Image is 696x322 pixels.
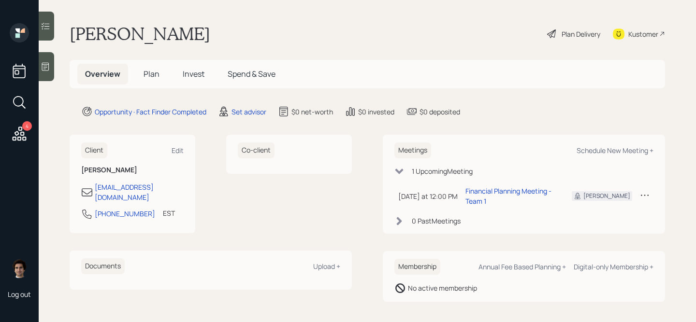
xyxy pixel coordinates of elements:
[358,107,394,117] div: $0 invested
[238,142,275,158] h6: Co-client
[562,29,600,39] div: Plan Delivery
[144,69,159,79] span: Plan
[420,107,460,117] div: $0 deposited
[577,146,653,155] div: Schedule New Meeting +
[408,283,477,293] div: No active membership
[574,262,653,271] div: Digital-only Membership +
[172,146,184,155] div: Edit
[8,290,31,299] div: Log out
[22,121,32,131] div: 4
[81,142,107,158] h6: Client
[163,208,175,218] div: EST
[478,262,566,271] div: Annual Fee Based Planning +
[95,209,155,219] div: [PHONE_NUMBER]
[583,192,630,200] div: [PERSON_NAME]
[70,23,210,44] h1: [PERSON_NAME]
[228,69,275,79] span: Spend & Save
[85,69,120,79] span: Overview
[412,216,461,226] div: 0 Past Meeting s
[95,182,184,202] div: [EMAIL_ADDRESS][DOMAIN_NAME]
[10,259,29,278] img: harrison-schaefer-headshot-2.png
[398,191,458,201] div: [DATE] at 12:00 PM
[628,29,658,39] div: Kustomer
[95,107,206,117] div: Opportunity · Fact Finder Completed
[412,166,473,176] div: 1 Upcoming Meeting
[232,107,266,117] div: Set advisor
[81,258,125,274] h6: Documents
[313,262,340,271] div: Upload +
[394,259,440,275] h6: Membership
[81,166,184,174] h6: [PERSON_NAME]
[291,107,333,117] div: $0 net-worth
[465,186,556,206] div: Financial Planning Meeting - Team 1
[394,142,431,158] h6: Meetings
[183,69,204,79] span: Invest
